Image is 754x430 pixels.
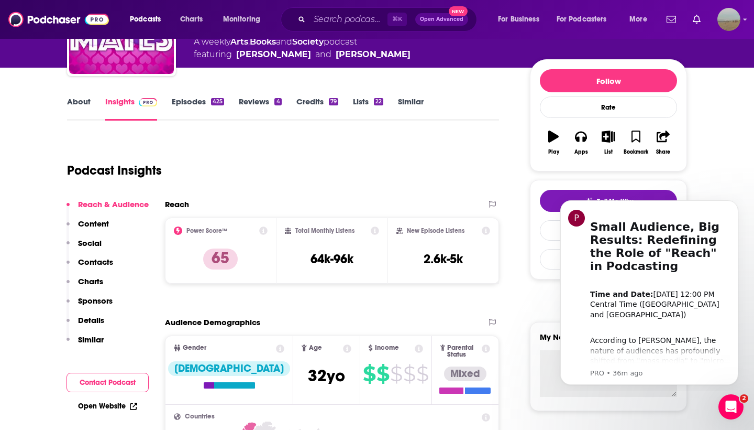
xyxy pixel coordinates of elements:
span: and [276,37,292,47]
a: Society [292,37,324,47]
button: open menu [491,11,552,28]
a: About [67,96,91,121]
p: Sponsors [78,296,113,306]
h1: Podcast Insights [67,163,162,178]
a: Arts [230,37,248,47]
h3: 64k-96k [311,251,353,267]
iframe: Intercom live chat [718,394,744,420]
button: open menu [622,11,660,28]
div: Mixed [444,367,486,381]
span: $ [376,365,389,382]
button: Social [66,238,102,257]
span: $ [416,365,428,382]
p: Charts [78,276,103,286]
div: List [604,149,613,155]
span: Open Advanced [420,17,463,22]
span: Age [309,345,322,351]
span: 32 yo [308,365,345,386]
p: 65 [203,249,238,270]
span: Logged in as shenderson [717,8,740,31]
button: Export One-Sheet [540,249,677,270]
img: User Profile [717,8,740,31]
button: Play [540,124,567,162]
div: [PERSON_NAME] [236,48,311,61]
a: Contact This Podcast [540,220,677,241]
span: $ [390,365,402,382]
h2: Reach [165,199,189,209]
button: Contact Podcast [66,373,149,392]
a: Similar [398,96,424,121]
button: Follow [540,69,677,92]
span: $ [403,365,415,382]
button: Open AdvancedNew [415,13,468,26]
button: Details [66,315,104,335]
span: ⌘ K [387,13,407,26]
span: Parental Status [447,345,480,358]
span: For Podcasters [557,12,607,27]
span: Charts [180,12,203,27]
p: Social [78,238,102,248]
a: Credits79 [296,96,338,121]
button: open menu [123,11,174,28]
p: Similar [78,335,104,345]
span: For Business [498,12,539,27]
div: Apps [574,149,588,155]
a: Episodes425 [172,96,224,121]
div: Share [656,149,670,155]
h3: 2.6k-5k [424,251,463,267]
span: featuring [194,48,411,61]
a: Reviews4 [239,96,281,121]
div: 22 [374,98,383,105]
div: Rate [540,96,677,118]
span: Income [375,345,399,351]
button: Share [650,124,677,162]
button: List [595,124,622,162]
div: 79 [329,98,338,105]
button: Similar [66,335,104,354]
button: Content [66,219,109,238]
h2: New Episode Listens [407,227,464,234]
button: Reach & Audience [66,199,149,219]
img: Podchaser - Follow, Share and Rate Podcasts [8,9,109,29]
h2: Audience Demographics [165,317,260,327]
span: New [449,6,468,16]
span: Podcasts [130,12,161,27]
div: [DEMOGRAPHIC_DATA] [168,361,290,376]
button: Bookmark [622,124,649,162]
label: My Notes [540,332,677,350]
span: 2 [740,394,748,403]
span: Gender [183,345,206,351]
h2: Total Monthly Listens [295,227,354,234]
button: tell me why sparkleTell Me Why [540,190,677,212]
p: Details [78,315,104,325]
div: Search podcasts, credits, & more... [291,7,487,31]
p: Contacts [78,257,113,267]
a: Show notifications dropdown [662,10,680,28]
img: Podchaser Pro [139,98,157,106]
div: [PERSON_NAME] [336,48,411,61]
span: Monitoring [223,12,260,27]
iframe: Intercom notifications message [545,191,754,391]
p: Content [78,219,109,229]
button: Charts [66,276,103,296]
a: Books [250,37,276,47]
button: Show profile menu [717,8,740,31]
p: Reach & Audience [78,199,149,209]
span: $ [363,365,375,382]
button: open menu [216,11,274,28]
a: Open Website [78,402,137,411]
span: , [248,37,250,47]
a: Show notifications dropdown [689,10,705,28]
div: A weekly podcast [194,36,411,61]
button: open menu [550,11,622,28]
a: Lists22 [353,96,383,121]
span: Countries [185,413,215,420]
input: Search podcasts, credits, & more... [309,11,387,28]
